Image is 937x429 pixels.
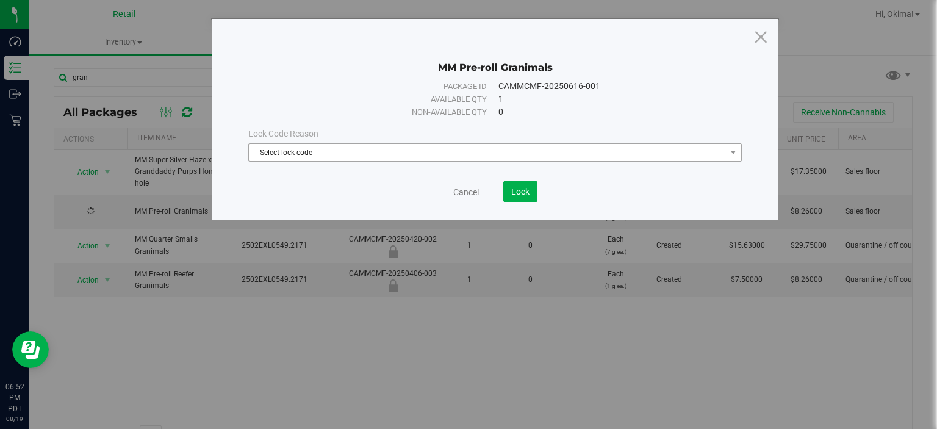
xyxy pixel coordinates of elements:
[453,186,479,198] a: Cancel
[511,187,530,196] span: Lock
[270,93,487,106] div: Available qty
[498,80,720,93] div: CAMMCMF-20250616-001
[248,43,742,74] div: MM Pre-roll Granimals
[270,106,487,118] div: Non-available qty
[498,106,720,118] div: 0
[12,331,49,368] iframe: Resource center
[249,144,726,161] span: Select lock code
[726,144,741,161] span: select
[503,181,537,202] button: Lock
[270,81,487,93] div: Package ID
[498,93,720,106] div: 1
[248,129,318,139] span: Lock Code Reason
